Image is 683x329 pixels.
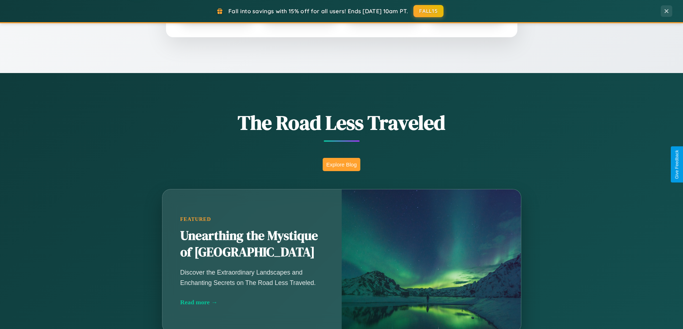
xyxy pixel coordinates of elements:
span: Fall into savings with 15% off for all users! Ends [DATE] 10am PT. [228,8,408,15]
div: Read more → [180,299,324,306]
h2: Unearthing the Mystique of [GEOGRAPHIC_DATA] [180,228,324,261]
button: FALL15 [413,5,444,17]
p: Discover the Extraordinary Landscapes and Enchanting Secrets on The Road Less Traveled. [180,267,324,287]
h1: The Road Less Traveled [127,109,557,136]
div: Give Feedback [674,150,679,179]
button: Explore Blog [323,158,360,171]
div: Featured [180,216,324,222]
